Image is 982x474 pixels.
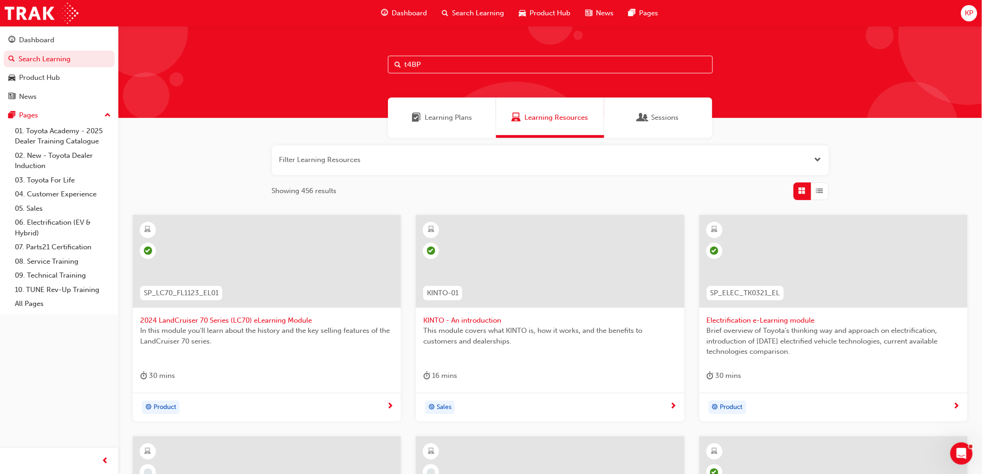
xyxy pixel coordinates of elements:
span: learningResourceType_ELEARNING-icon [711,446,717,458]
span: Learning Resources [525,112,588,123]
span: News [596,8,614,19]
span: Learning Resources [512,112,521,123]
div: Pages [19,110,38,121]
span: guage-icon [8,36,15,45]
span: In this module you'll learn about the history and the key selling features of the LandCruiser 70 ... [140,325,394,346]
span: KP [965,8,973,19]
span: Showing 456 results [272,186,337,196]
span: target-icon [145,402,152,414]
span: search-icon [8,55,15,64]
span: duration-icon [140,370,147,382]
button: KP [961,5,977,21]
span: Sales [437,402,452,413]
span: Product [720,402,743,413]
span: duration-icon [423,370,430,382]
span: Product Hub [530,8,571,19]
input: Search... [388,56,713,73]
span: pages-icon [8,111,15,120]
div: 16 mins [423,370,457,382]
span: This module covers what KINTO is, how it works, and the benefits to customers and dealerships. [423,325,677,346]
span: List [816,186,823,196]
iframe: Intercom live chat [950,442,973,465]
span: SP_ELEC_TK0321_EL [711,288,780,299]
button: Open the filter [814,155,821,165]
img: Trak [5,3,78,24]
span: learningResourceType_ELEARNING-icon [145,446,151,458]
span: news-icon [586,7,593,19]
div: 30 mins [707,370,742,382]
a: 10. TUNE Rev-Up Training [11,283,115,297]
a: SP_LC70_FL1123_EL012024 LandCruiser 70 Series (LC70) eLearning ModuleIn this module you'll learn ... [133,215,401,422]
span: next-icon [670,403,677,411]
a: search-iconSearch Learning [435,4,512,23]
span: next-icon [387,403,394,411]
span: learningResourceType_ELEARNING-icon [428,224,434,236]
span: target-icon [428,402,435,414]
a: Product Hub [4,69,115,86]
a: 08. Service Training [11,254,115,269]
a: Learning ResourcesLearning Resources [496,97,604,138]
a: 05. Sales [11,201,115,216]
a: Dashboard [4,32,115,49]
a: 06. Electrification (EV & Hybrid) [11,215,115,240]
span: learningRecordVerb_PASS-icon [427,247,435,255]
span: Dashboard [392,8,427,19]
div: Product Hub [19,72,60,83]
span: Sessions [638,112,647,123]
span: target-icon [712,402,718,414]
span: Brief overview of Toyota’s thinking way and approach on electrification, introduction of [DATE] e... [707,325,960,357]
a: pages-iconPages [621,4,666,23]
span: Pages [640,8,659,19]
a: 04. Customer Experience [11,187,115,201]
button: DashboardSearch LearningProduct HubNews [4,30,115,107]
span: learningRecordVerb_PASS-icon [144,247,152,255]
span: SP_LC70_FL1123_EL01 [144,288,219,299]
a: KINTO-01KINTO - An introductionThis module covers what KINTO is, how it works, and the benefits t... [416,215,684,422]
span: duration-icon [707,370,714,382]
span: 2024 LandCruiser 70 Series (LC70) eLearning Module [140,315,394,326]
span: Learning Plans [412,112,421,123]
a: Search Learning [4,51,115,68]
a: News [4,88,115,105]
span: Search [395,59,401,70]
a: 07. Parts21 Certification [11,240,115,254]
div: News [19,91,37,102]
a: 03. Toyota For Life [11,173,115,188]
a: 02. New - Toyota Dealer Induction [11,149,115,173]
span: Grid [799,186,806,196]
span: learningResourceType_ELEARNING-icon [145,224,151,236]
span: KINTO-01 [427,288,459,299]
a: Learning PlansLearning Plans [388,97,496,138]
span: search-icon [442,7,449,19]
span: Learning Plans [425,112,472,123]
a: 09. Technical Training [11,268,115,283]
a: guage-iconDashboard [374,4,435,23]
button: Pages [4,107,115,124]
span: Electrification e-Learning module [707,315,960,326]
span: news-icon [8,93,15,101]
a: 01. Toyota Academy - 2025 Dealer Training Catalogue [11,124,115,149]
span: Search Learning [452,8,504,19]
a: All Pages [11,297,115,311]
a: news-iconNews [578,4,621,23]
div: Dashboard [19,35,54,45]
span: learningRecordVerb_COMPLETE-icon [710,247,718,255]
span: guage-icon [381,7,388,19]
a: SP_ELEC_TK0321_ELElectrification e-Learning moduleBrief overview of Toyota’s thinking way and app... [699,215,968,422]
a: car-iconProduct Hub [512,4,578,23]
span: next-icon [953,403,960,411]
span: learningResourceType_ELEARNING-icon [711,224,717,236]
span: car-icon [519,7,526,19]
div: 30 mins [140,370,175,382]
a: SessionsSessions [604,97,712,138]
span: KINTO - An introduction [423,315,677,326]
span: pages-icon [629,7,636,19]
span: prev-icon [102,455,109,467]
span: up-icon [104,110,111,122]
span: Sessions [651,112,678,123]
span: learningResourceType_ELEARNING-icon [428,446,434,458]
span: Product [154,402,176,413]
